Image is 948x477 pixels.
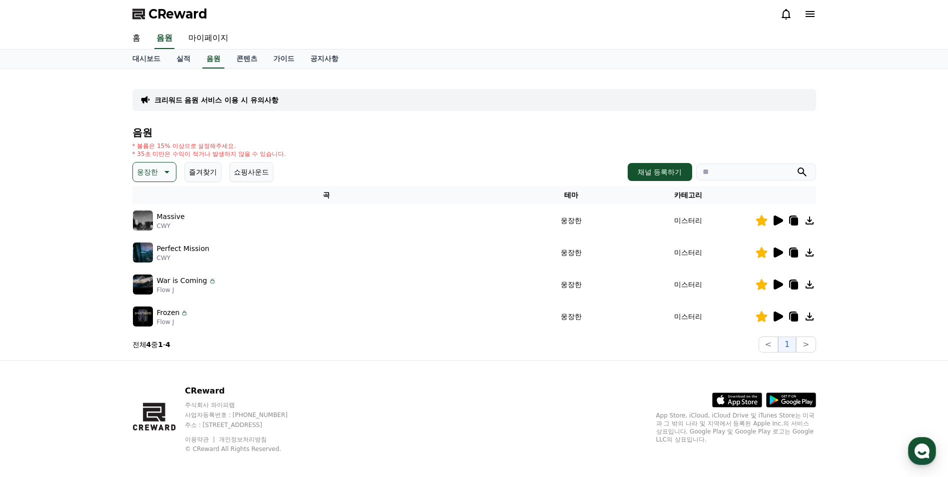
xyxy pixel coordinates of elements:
[157,307,180,318] p: Frozen
[157,254,209,262] p: CWY
[133,274,153,294] img: music
[622,236,755,268] td: 미스터리
[185,445,307,453] p: © CReward All Rights Reserved.
[157,275,207,286] p: War is Coming
[132,150,286,158] p: * 35초 미만은 수익이 적거나 발생하지 않을 수 있습니다.
[124,49,168,68] a: 대시보드
[158,340,163,348] strong: 1
[265,49,302,68] a: 가이드
[165,340,170,348] strong: 4
[132,339,170,349] p: 전체 중 -
[148,6,207,22] span: CReward
[146,340,151,348] strong: 4
[137,165,158,179] p: 웅장한
[521,236,622,268] td: 웅장한
[180,28,236,49] a: 마이페이지
[521,300,622,332] td: 웅장한
[154,28,174,49] a: 음원
[132,127,816,138] h4: 음원
[622,186,755,204] th: 카테고리
[157,222,185,230] p: CWY
[132,142,286,150] p: * 볼륨은 15% 이상으로 설정해주세요.
[157,286,216,294] p: Flow J
[157,318,189,326] p: Flow J
[184,162,221,182] button: 즐겨찾기
[168,49,198,68] a: 실적
[521,186,622,204] th: 테마
[521,204,622,236] td: 웅장한
[157,211,185,222] p: Massive
[759,336,778,352] button: <
[132,6,207,22] a: CReward
[219,436,267,443] a: 개인정보처리방침
[628,163,692,181] button: 채널 등록하기
[521,268,622,300] td: 웅장한
[133,306,153,326] img: music
[124,28,148,49] a: 홈
[622,268,755,300] td: 미스터리
[622,204,755,236] td: 미스터리
[132,186,521,204] th: 곡
[622,300,755,332] td: 미스터리
[185,436,216,443] a: 이용약관
[229,162,273,182] button: 쇼핑사운드
[133,210,153,230] img: music
[656,411,816,443] p: App Store, iCloud, iCloud Drive 및 iTunes Store는 미국과 그 밖의 나라 및 지역에서 등록된 Apple Inc.의 서비스 상표입니다. Goo...
[185,411,307,419] p: 사업자등록번호 : [PHONE_NUMBER]
[302,49,346,68] a: 공지사항
[154,95,278,105] a: 크리워드 음원 서비스 이용 시 유의사항
[133,242,153,262] img: music
[202,49,224,68] a: 음원
[185,385,307,397] p: CReward
[185,421,307,429] p: 주소 : [STREET_ADDRESS]
[796,336,816,352] button: >
[132,162,176,182] button: 웅장한
[185,401,307,409] p: 주식회사 와이피랩
[778,336,796,352] button: 1
[157,243,209,254] p: Perfect Mission
[228,49,265,68] a: 콘텐츠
